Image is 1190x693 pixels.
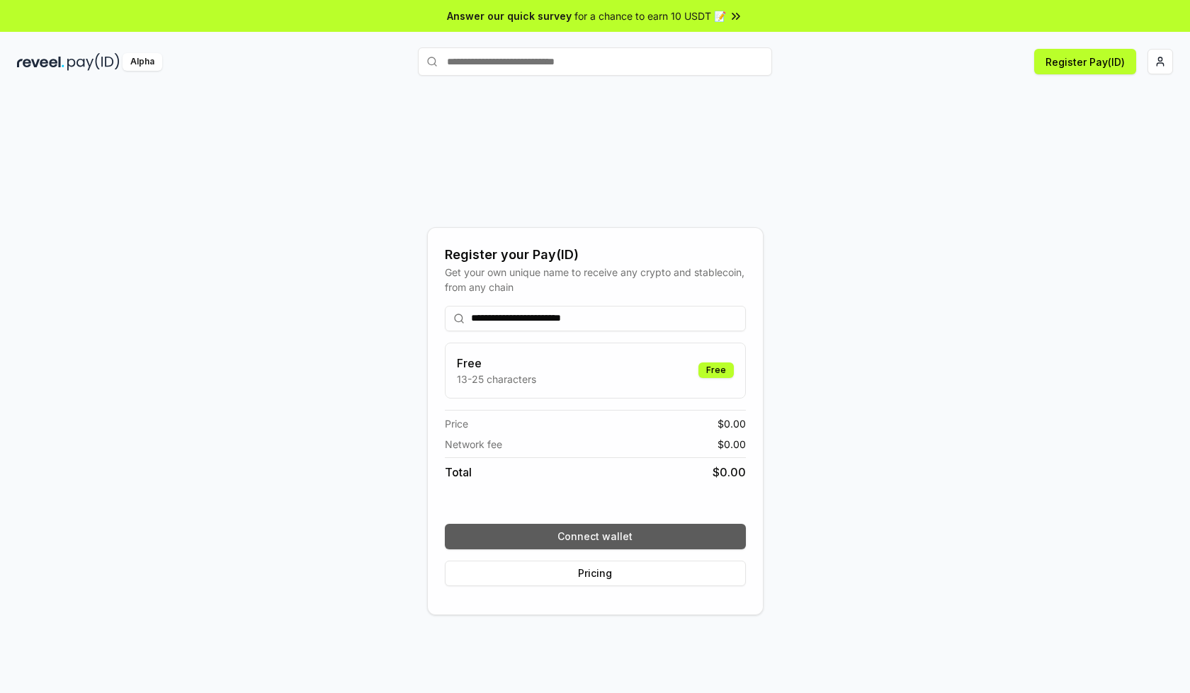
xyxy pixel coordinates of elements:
img: reveel_dark [17,53,64,71]
h3: Free [457,355,536,372]
span: $ 0.00 [713,464,746,481]
span: Total [445,464,472,481]
div: Register your Pay(ID) [445,245,746,265]
span: Price [445,416,468,431]
img: pay_id [67,53,120,71]
button: Pricing [445,561,746,586]
span: for a chance to earn 10 USDT 📝 [574,8,726,23]
button: Connect wallet [445,524,746,549]
div: Get your own unique name to receive any crypto and stablecoin, from any chain [445,265,746,294]
button: Register Pay(ID) [1034,49,1136,74]
span: Answer our quick survey [447,8,572,23]
span: Network fee [445,437,502,452]
div: Free [698,362,734,378]
p: 13-25 characters [457,372,536,386]
div: Alpha [123,53,162,71]
span: $ 0.00 [718,437,746,452]
span: $ 0.00 [718,416,746,431]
